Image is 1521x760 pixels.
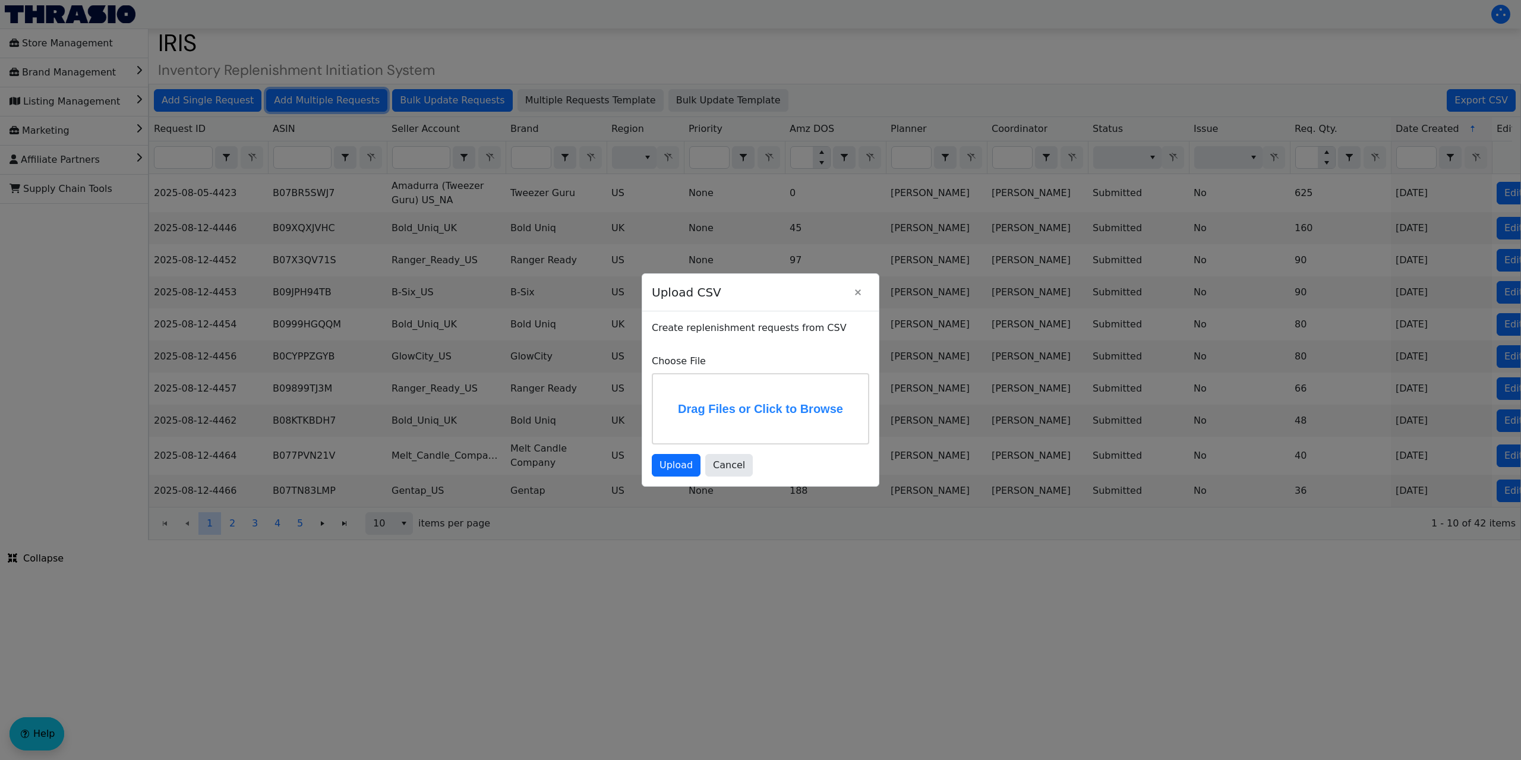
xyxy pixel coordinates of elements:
span: Upload [659,458,693,472]
span: Upload CSV [652,277,847,307]
span: Cancel [713,458,745,472]
label: Drag Files or Click to Browse [653,374,868,443]
label: Choose File [652,354,869,368]
p: Create replenishment requests from CSV [652,321,869,335]
button: Close [847,281,869,304]
button: Upload [652,454,700,477]
button: Cancel [705,454,753,477]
